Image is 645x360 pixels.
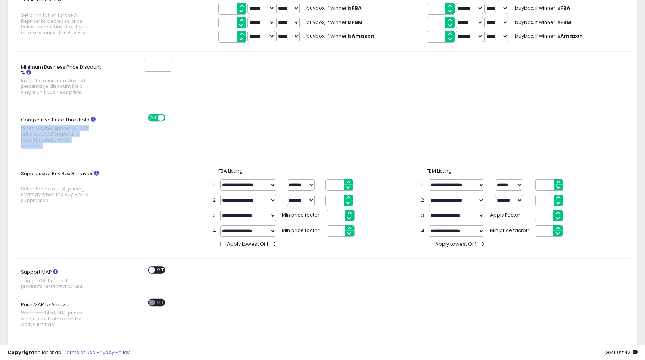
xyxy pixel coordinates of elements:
a: Privacy Policy [97,349,130,356]
span: ON [149,115,158,121]
b: FBM [352,19,362,26]
b: FBA [352,4,362,12]
span: 2 [421,197,425,204]
strong: Copyright [7,349,35,356]
span: buybox, if winner is [515,19,571,26]
span: 3 [421,212,425,219]
a: Terms of Use [64,349,96,356]
span: Min price factor: [282,210,323,219]
span: FBA Listing [218,167,243,174]
span: 4 [213,227,216,235]
span: 1 [421,181,425,189]
span: buybox, if winner is [306,4,362,12]
label: Support MAP [15,266,108,293]
span: buybox, if winner is [306,32,374,40]
span: buybox, if winner is [515,32,583,40]
b: Amazon [560,32,583,40]
span: 2 [213,197,216,204]
span: FBM Listing [427,167,452,174]
b: FBM [560,19,571,26]
span: Apply Lowest Of 1 - 3 [227,241,276,248]
span: Min price factor: [282,225,323,234]
label: Suppressed Buy Box Behavior [15,168,108,207]
span: 3 [213,212,216,219]
span: Toggle ON if you sell products restricted by MAP [21,278,90,289]
span: 2025-10-12 02:42 GMT [605,349,638,356]
b: FBA [560,4,570,12]
span: Min price factor: [490,225,531,234]
b: Amazon [352,32,374,40]
span: OFF [155,299,167,305]
span: OFF [164,115,176,121]
span: buybox, if winner is [306,19,362,26]
span: Apply Factor: [490,210,531,219]
span: buybox, if winner is [515,4,570,12]
label: Push MAP to Amazon [15,299,108,331]
span: Set a limitation for the AI Repricer to decrease price below current Buy Box, if you are not winn... [21,12,90,35]
span: OFF [155,267,167,273]
span: Input the minimum desired percentage discount for a single unit business price. [21,78,90,95]
span: Setup the default AI pricing strategy when the Buy Box is suppressed [21,186,90,203]
span: When ON, the repricer will not price above Competitive Price Threshold when available [21,125,90,149]
div: seller snap | | [7,349,130,356]
span: When enabled, MAP prices will be sent to Amazon for active listings. [21,310,90,327]
span: 1 [213,181,216,189]
span: 4 [421,227,425,235]
label: Minimum Business Price Discount % [15,62,108,99]
span: Apply Lowest Of 1 - 3 [435,241,484,248]
label: Competitive Price Threshold [15,114,108,152]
